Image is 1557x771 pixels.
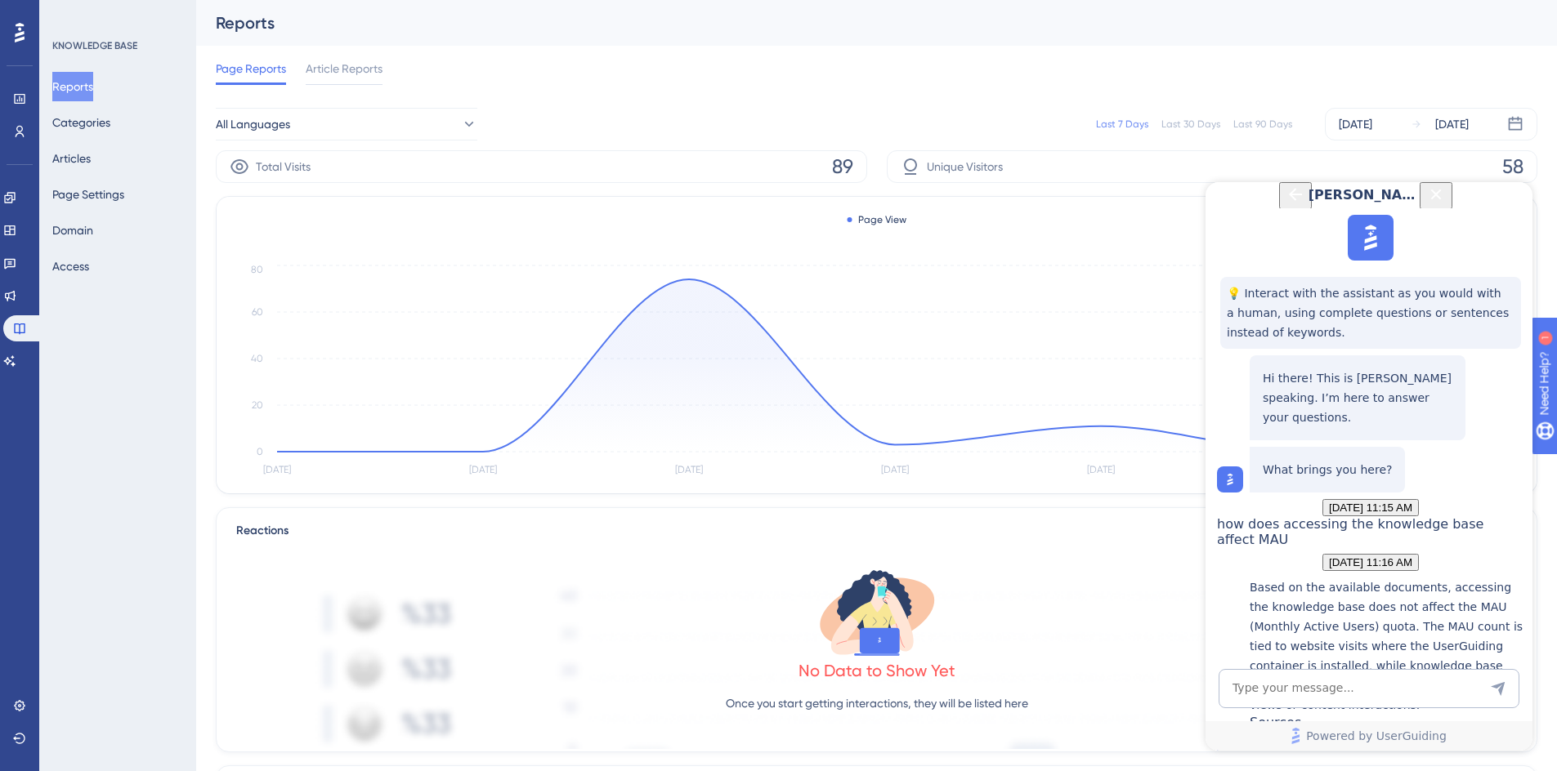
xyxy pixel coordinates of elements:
[1096,118,1148,131] div: Last 7 Days
[927,157,1003,176] span: Unique Visitors
[1087,464,1115,475] tspan: [DATE]
[257,446,263,457] tspan: 0
[832,154,853,180] span: 89
[216,108,477,140] button: All Languages
[1435,114,1469,134] div: [DATE]
[256,157,311,176] span: Total Visits
[38,4,102,24] span: Need Help?
[675,464,703,475] tspan: [DATE]
[1233,118,1292,131] div: Last 90 Days
[216,11,1497,34] div: Reports
[306,59,383,78] span: Article Reports
[1206,182,1532,751] iframe: UserGuiding AI Assistant
[252,306,263,318] tspan: 60
[799,659,955,682] div: No Data to Show Yet
[263,464,291,475] tspan: [DATE]
[236,521,1517,541] div: Reactions
[1161,118,1220,131] div: Last 30 Days
[251,264,263,275] tspan: 80
[252,399,263,411] tspan: 20
[216,114,290,134] span: All Languages
[114,8,119,21] div: 1
[216,59,286,78] span: Page Reports
[1339,114,1372,134] div: [DATE]
[881,464,909,475] tspan: [DATE]
[726,693,1028,713] p: Once you start getting interactions, they will be listed here
[1502,154,1523,180] span: 58
[469,464,497,475] tspan: [DATE]
[251,353,263,364] tspan: 40
[847,213,906,226] div: Page View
